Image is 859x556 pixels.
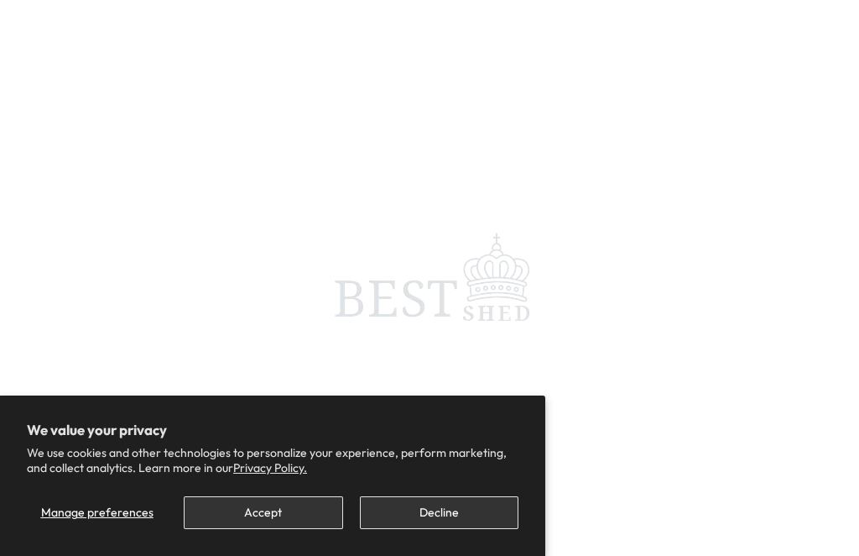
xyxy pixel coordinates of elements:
[27,496,167,529] button: Manage preferences
[360,496,518,529] button: Decline
[233,460,307,475] a: Privacy Policy.
[27,422,518,438] h2: We value your privacy
[41,505,154,520] span: Manage preferences
[184,496,342,529] button: Accept
[27,445,518,475] p: We use cookies and other technologies to personalize your experience, perform marketing, and coll...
